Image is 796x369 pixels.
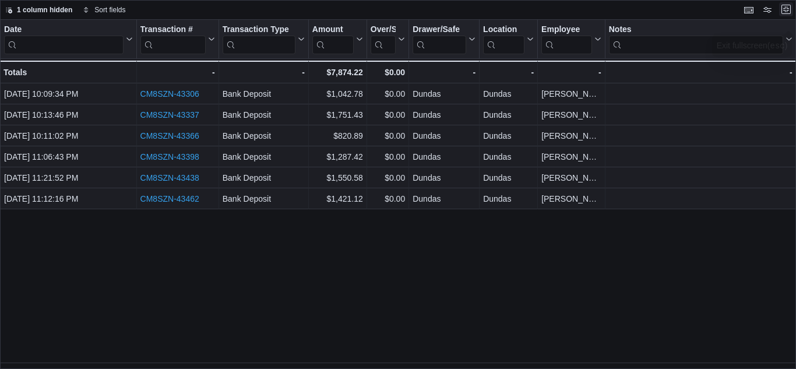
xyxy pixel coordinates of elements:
[3,65,133,79] div: Totals
[4,87,133,101] div: [DATE] 10:09:34 PM
[223,24,305,54] button: Transaction Type
[483,24,524,36] div: Location
[483,150,534,164] div: Dundas
[413,129,476,143] div: Dundas
[371,24,405,54] button: Over/Short
[140,110,199,120] a: CM8SZN-43337
[223,24,295,54] div: Transaction Type
[371,65,405,79] div: $0.00
[541,171,601,185] div: [PERSON_NAME]
[140,24,206,54] div: Transaction # URL
[4,150,133,164] div: [DATE] 11:06:43 PM
[223,65,305,79] div: -
[17,5,72,15] span: 1 column hidden
[312,171,363,185] div: $1,550.58
[4,108,133,122] div: [DATE] 10:13:46 PM
[4,171,133,185] div: [DATE] 11:21:52 PM
[609,65,793,79] div: -
[413,24,466,54] div: Drawer/Safe
[541,129,601,143] div: [PERSON_NAME]
[4,24,133,54] button: Date
[483,24,534,54] button: Location
[312,65,363,79] div: $7,874.22
[717,31,788,43] div: Exit fullscreen ( )
[371,150,405,164] div: $0.00
[742,3,756,17] button: Keyboard shortcuts
[140,24,206,36] div: Transaction #
[312,87,363,101] div: $1,042.78
[312,24,354,54] div: Amount
[223,129,305,143] div: Bank Deposit
[413,87,476,101] div: Dundas
[541,24,592,36] div: Employee
[312,150,363,164] div: $1,287.42
[4,192,133,206] div: [DATE] 11:12:16 PM
[371,192,405,206] div: $0.00
[541,108,601,122] div: [PERSON_NAME]
[140,152,199,161] a: CM8SZN-43398
[413,150,476,164] div: Dundas
[312,24,363,54] button: Amount
[371,24,396,54] div: Over/Short
[483,87,534,101] div: Dundas
[413,24,466,36] div: Drawer/Safe
[413,65,476,79] div: -
[78,3,130,17] button: Sort fields
[140,131,199,140] a: CM8SZN-43366
[312,108,363,122] div: $1,751.43
[609,24,783,36] div: Notes
[483,24,524,54] div: Location
[483,192,534,206] div: Dundas
[779,2,793,16] button: Exit fullscreen
[140,194,199,203] a: CM8SZN-43462
[371,108,405,122] div: $0.00
[483,65,534,79] div: -
[1,3,77,17] button: 1 column hidden
[312,129,363,143] div: $820.89
[413,108,476,122] div: Dundas
[541,150,601,164] div: [PERSON_NAME]
[413,24,476,54] button: Drawer/Safe
[483,129,534,143] div: Dundas
[541,65,601,79] div: -
[94,5,125,15] span: Sort fields
[541,87,601,101] div: [PERSON_NAME]
[223,87,305,101] div: Bank Deposit
[413,171,476,185] div: Dundas
[140,65,215,79] div: -
[4,129,133,143] div: [DATE] 10:11:02 PM
[371,24,396,36] div: Over/Short
[541,24,601,54] button: Employee
[609,24,793,54] button: Notes
[541,24,592,54] div: Employee
[760,3,774,17] button: Display options
[312,24,354,36] div: Amount
[223,24,295,36] div: Transaction Type
[371,129,405,143] div: $0.00
[140,89,199,99] a: CM8SZN-43306
[770,33,785,42] kbd: esc
[413,192,476,206] div: Dundas
[371,87,405,101] div: $0.00
[223,150,305,164] div: Bank Deposit
[140,24,215,54] button: Transaction #
[609,24,783,54] div: Notes
[4,24,124,36] div: Date
[4,24,124,54] div: Date
[223,192,305,206] div: Bank Deposit
[541,192,601,206] div: [PERSON_NAME]
[312,192,363,206] div: $1,421.12
[483,171,534,185] div: Dundas
[223,108,305,122] div: Bank Deposit
[223,171,305,185] div: Bank Deposit
[371,171,405,185] div: $0.00
[140,173,199,182] a: CM8SZN-43438
[483,108,534,122] div: Dundas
